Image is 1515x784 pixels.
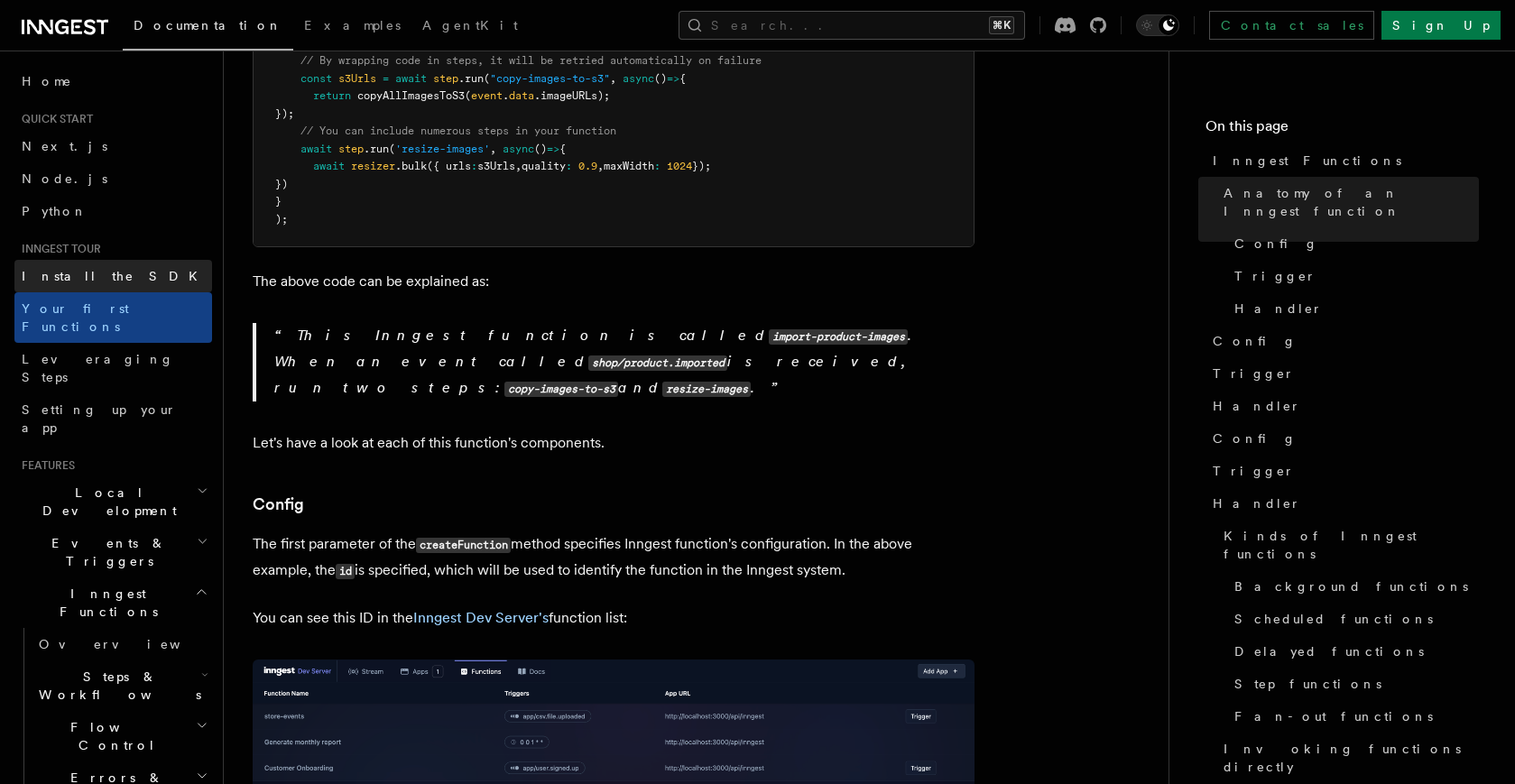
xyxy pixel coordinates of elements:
span: await [313,160,345,172]
button: Flow Control [32,711,212,761]
a: Examples [293,5,411,49]
p: Let's have a look at each of this function's components. [253,430,975,456]
a: Delayed functions [1227,635,1479,668]
code: id [336,564,355,579]
span: async [503,143,534,155]
span: Your first Functions [22,301,129,334]
a: Config [1206,422,1479,455]
span: .run [364,143,389,155]
span: ( [484,72,490,85]
a: Step functions [1227,668,1479,700]
span: ( [389,143,395,155]
span: Features [14,458,75,473]
span: s3Urls [477,160,515,172]
button: Inngest Functions [14,577,212,628]
span: Quick start [14,112,93,126]
span: : [566,160,572,172]
span: .imageURLs); [534,89,610,102]
a: Node.js [14,162,212,195]
span: Setting up your app [22,402,177,435]
span: Next.js [22,139,107,153]
span: { [559,143,566,155]
span: data [509,89,534,102]
a: Overview [32,628,212,660]
span: Python [22,204,88,218]
a: Leveraging Steps [14,343,212,393]
span: ({ urls [427,160,471,172]
span: Config [1213,332,1297,350]
a: Scheduled functions [1227,603,1479,635]
a: Contact sales [1209,11,1374,40]
span: { [679,72,686,85]
span: Handler [1234,300,1323,318]
span: Delayed functions [1234,642,1424,660]
a: Trigger [1206,357,1479,390]
span: async [623,72,654,85]
span: 'resize-images' [395,143,490,155]
span: Flow Control [32,718,196,754]
a: Trigger [1206,455,1479,487]
span: ); [275,213,288,226]
code: copy-images-to-s3 [504,382,618,397]
code: import-product-images [769,329,908,345]
span: Events & Triggers [14,534,197,570]
a: Handler [1206,390,1479,422]
span: 0.9 [578,160,597,172]
span: Trigger [1234,267,1316,285]
button: Search...⌘K [679,11,1025,40]
span: Overview [39,637,225,651]
span: Config [1234,235,1318,253]
a: Anatomy of an Inngest function [1216,177,1479,227]
button: Local Development [14,476,212,527]
span: 1024 [667,160,692,172]
span: // You can include numerous steps in your function [300,125,616,137]
p: This Inngest function is called . When an event called is received, run two steps: and . [274,323,975,401]
button: Steps & Workflows [32,660,212,711]
a: Setting up your app [14,393,212,444]
span: step [433,72,458,85]
a: Home [14,65,212,97]
span: Local Development [14,484,197,520]
span: copyAllImagesToS3 [357,89,465,102]
span: await [395,72,427,85]
a: Sign Up [1381,11,1501,40]
span: => [667,72,679,85]
span: Inngest tour [14,242,101,256]
a: Invoking functions directly [1216,733,1479,783]
span: return [313,89,351,102]
span: Background functions [1234,577,1468,595]
a: Handler [1206,487,1479,520]
span: : [654,160,661,172]
span: => [547,143,559,155]
span: }); [275,107,294,120]
code: resize-images [662,382,751,397]
span: Anatomy of an Inngest function [1224,184,1479,220]
span: Install the SDK [22,269,208,283]
span: Node.js [22,171,107,186]
a: Trigger [1227,260,1479,292]
a: Next.js [14,130,212,162]
span: AgentKit [422,18,518,32]
span: }); [692,160,711,172]
button: Toggle dark mode [1136,14,1179,36]
span: } [275,195,282,208]
span: quality [522,160,566,172]
a: Your first Functions [14,292,212,343]
button: Events & Triggers [14,527,212,577]
span: event [471,89,503,102]
span: .bulk [395,160,427,172]
span: Step functions [1234,675,1381,693]
span: Home [22,72,72,90]
span: Config [1213,429,1297,447]
a: Config [1227,227,1479,260]
p: The above code can be explained as: [253,269,975,294]
span: Fan-out functions [1234,707,1433,725]
span: () [534,143,547,155]
span: }) [275,178,288,190]
span: , [490,143,496,155]
a: AgentKit [411,5,529,49]
span: Trigger [1213,462,1295,480]
span: Kinds of Inngest functions [1224,527,1479,563]
span: : [471,160,477,172]
span: Scheduled functions [1234,610,1433,628]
